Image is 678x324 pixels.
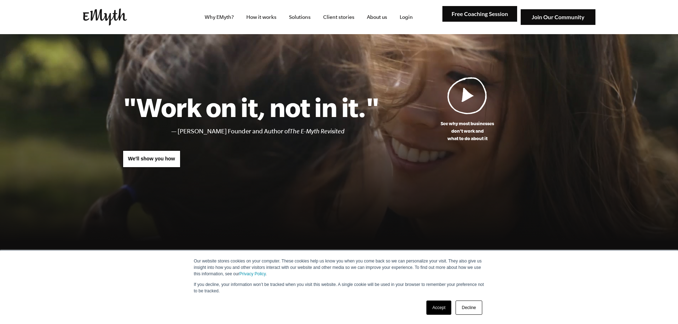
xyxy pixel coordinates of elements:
img: Play Video [447,77,487,114]
p: Our website stores cookies on your computer. These cookies help us know you when you come back so... [194,258,484,277]
h1: "Work on it, not in it." [123,91,379,123]
a: Accept [426,301,452,315]
p: See why most businesses don't work and what to do about it [379,120,556,142]
a: Privacy Policy [240,271,266,276]
a: We'll show you how [123,150,180,168]
img: Join Our Community [521,9,595,25]
li: [PERSON_NAME] Founder and Author of [178,126,379,137]
img: EMyth [83,9,127,26]
span: We'll show you how [128,156,175,161]
a: See why most businessesdon't work andwhat to do about it [379,77,556,142]
p: If you decline, your information won’t be tracked when you visit this website. A single cookie wi... [194,281,484,294]
a: Decline [456,301,482,315]
i: The E-Myth Revisited [290,128,345,135]
img: Free Coaching Session [442,6,517,22]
